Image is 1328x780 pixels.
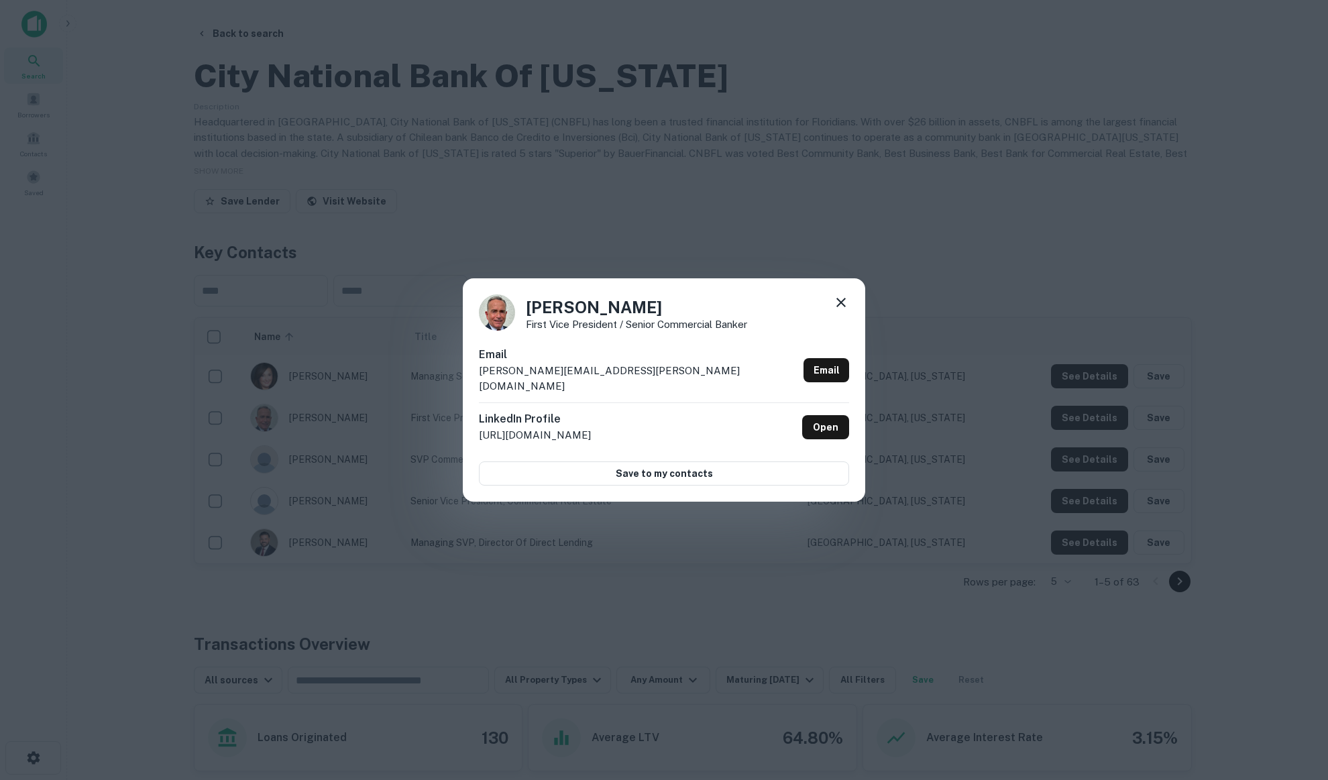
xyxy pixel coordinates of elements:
a: Open [802,415,849,439]
p: [PERSON_NAME][EMAIL_ADDRESS][PERSON_NAME][DOMAIN_NAME] [479,363,798,394]
p: [URL][DOMAIN_NAME] [479,427,591,443]
button: Save to my contacts [479,461,849,486]
p: First Vice President / Senior Commercial Banker [526,319,747,329]
h4: [PERSON_NAME] [526,295,747,319]
a: Email [804,358,849,382]
h6: LinkedIn Profile [479,411,591,427]
iframe: Chat Widget [1261,630,1328,694]
h6: Email [479,347,798,363]
img: 1698861069721 [479,294,515,331]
